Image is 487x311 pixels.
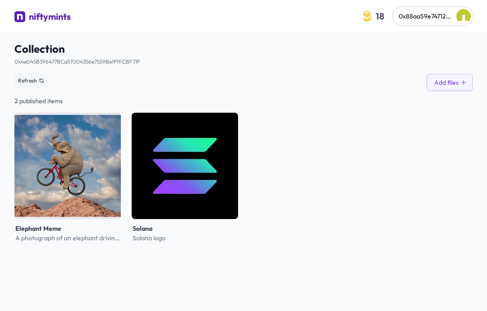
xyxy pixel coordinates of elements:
div: Click to show details [14,113,121,219]
img: niftymints logo [14,11,25,22]
button: Refresh [14,73,48,88]
span: Elephant Meme [15,224,61,233]
a: niftymints [14,10,71,25]
span: 18 [374,9,386,23]
a: SolanaSolanaSolana logo [132,113,238,242]
span: Solana [133,224,152,233]
p: Solana logo [133,233,165,242]
button: 0x88aa59e747120fd524dd1de75e15e6d260c7a58d [393,7,473,25]
a: 0x4e045B396477BCa57004356e7559Be1f9FCBF71F [14,58,140,65]
p: A photograph of an elephant driving a bicycle. [15,233,120,242]
img: Elephant Meme [14,113,121,219]
button: 18 [358,7,390,25]
button: Add files [427,74,473,91]
img: coin-icon.3a8a4044.svg [360,9,374,23]
img: Solana [132,113,238,219]
img: Lin Dog [456,9,471,23]
span: Collection [14,41,473,56]
span: Refresh [18,77,37,84]
div: 2 published items [14,96,473,105]
a: Elephant MemeElephant MemeA photograph of an elephant driving a bicycle. [14,113,121,242]
div: niftymints [29,10,71,23]
div: Click to show details [132,113,238,219]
